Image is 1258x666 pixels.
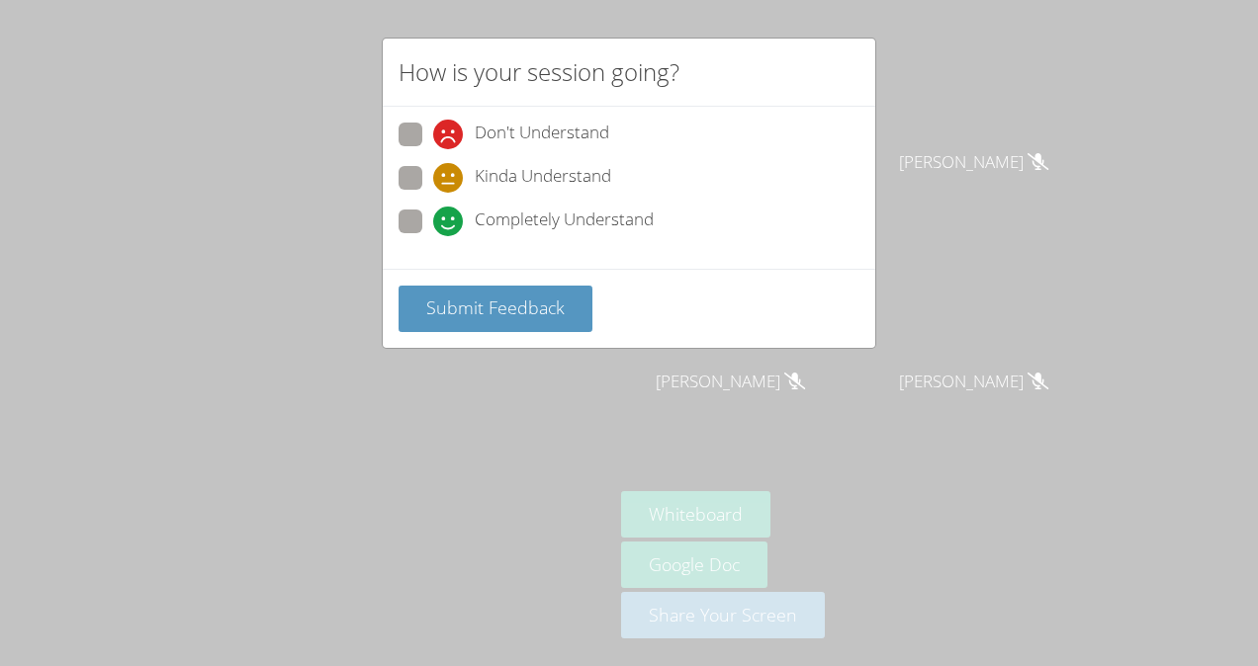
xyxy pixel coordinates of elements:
[475,120,609,149] span: Don't Understand
[399,286,592,332] button: Submit Feedback
[475,163,611,193] span: Kinda Understand
[399,54,679,90] h2: How is your session going?
[475,207,654,236] span: Completely Understand
[426,295,565,319] span: Submit Feedback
